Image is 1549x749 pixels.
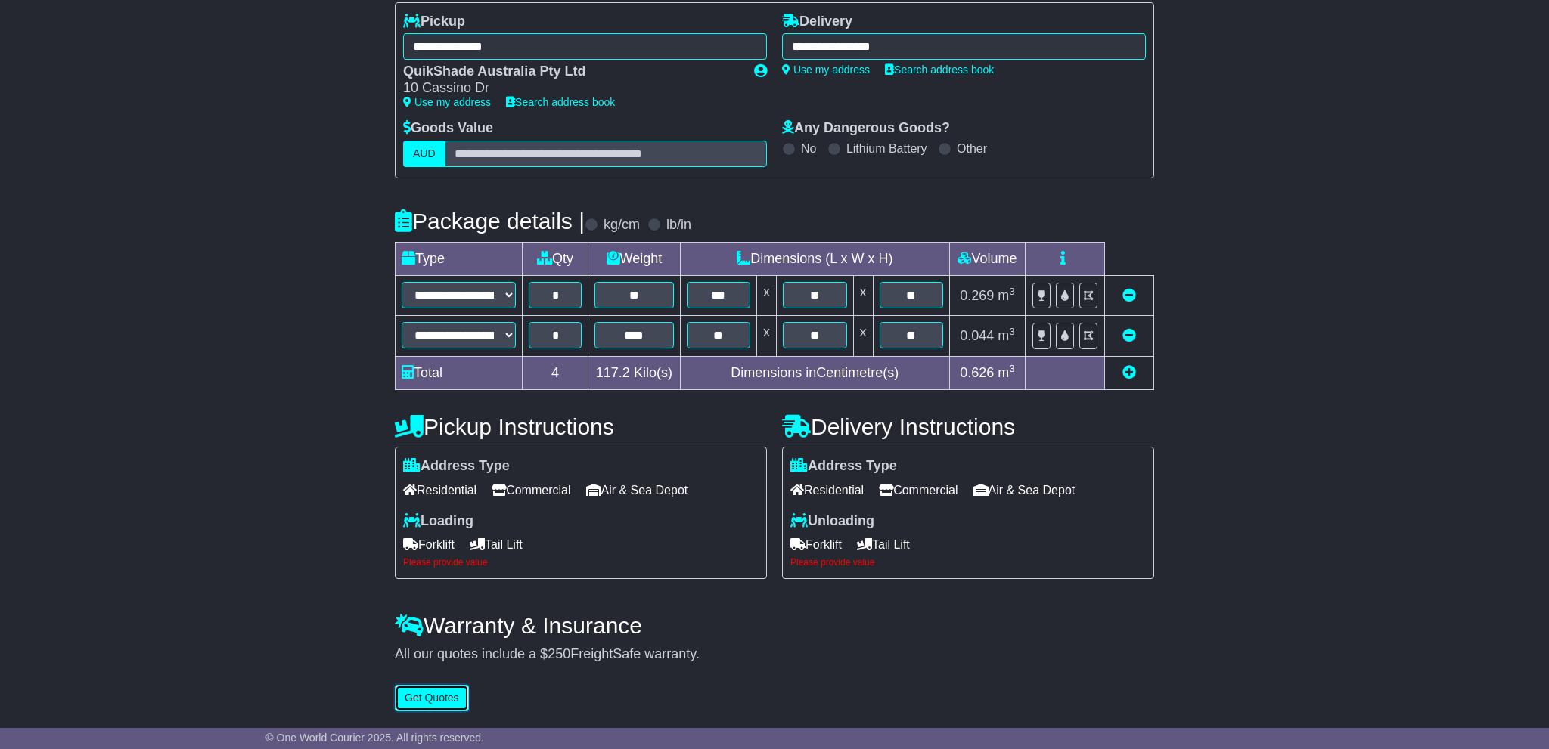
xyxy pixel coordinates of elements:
td: Total [396,357,523,390]
td: x [757,275,777,316]
span: 0.269 [960,288,994,303]
label: Other [957,141,987,156]
label: kg/cm [604,217,640,234]
td: Qty [523,242,588,275]
sup: 3 [1009,326,1015,337]
a: Add new item [1122,365,1136,380]
span: Residential [790,478,864,502]
div: QuikShade Australia Pty Ltd [403,63,739,80]
span: m [998,288,1015,303]
div: Please provide value [403,557,759,568]
a: Remove this item [1122,328,1136,343]
td: Dimensions in Centimetre(s) [680,357,949,390]
label: AUD [403,141,445,167]
a: Search address book [885,63,994,76]
td: x [853,275,873,316]
td: Dimensions (L x W x H) [680,242,949,275]
span: m [998,328,1015,343]
a: Remove this item [1122,288,1136,303]
a: Use my address [403,96,491,108]
a: Use my address [782,63,870,76]
label: Delivery [782,14,852,30]
h4: Package details | [395,209,585,234]
span: Air & Sea Depot [973,478,1076,502]
span: Tail Lift [857,533,910,556]
label: Loading [403,513,473,530]
span: Commercial [879,478,958,502]
label: Lithium Battery [846,141,927,156]
label: Goods Value [403,120,493,137]
span: © One World Courier 2025. All rights reserved. [265,732,484,744]
span: 117.2 [596,365,630,380]
label: Unloading [790,513,874,530]
td: x [853,316,873,357]
div: 10 Cassino Dr [403,80,739,97]
td: Volume [949,242,1025,275]
sup: 3 [1009,286,1015,297]
span: Forklift [403,533,455,556]
div: Please provide value [790,557,1146,568]
span: Air & Sea Depot [586,478,688,502]
div: All our quotes include a $ FreightSafe warranty. [395,646,1154,663]
span: Tail Lift [470,533,523,556]
span: 0.626 [960,365,994,380]
span: Forklift [790,533,842,556]
span: m [998,365,1015,380]
label: Address Type [403,458,510,475]
label: No [801,141,816,156]
label: Pickup [403,14,465,30]
span: 250 [548,646,570,661]
td: x [757,316,777,357]
span: Residential [403,478,476,502]
a: Search address book [506,96,615,108]
td: Kilo(s) [588,357,681,390]
h4: Pickup Instructions [395,414,767,439]
button: Get Quotes [395,685,469,711]
h4: Warranty & Insurance [395,613,1154,638]
label: Address Type [790,458,897,475]
sup: 3 [1009,363,1015,374]
td: Weight [588,242,681,275]
span: 0.044 [960,328,994,343]
td: Type [396,242,523,275]
span: Commercial [492,478,570,502]
td: 4 [523,357,588,390]
label: Any Dangerous Goods? [782,120,950,137]
label: lb/in [666,217,691,234]
h4: Delivery Instructions [782,414,1154,439]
